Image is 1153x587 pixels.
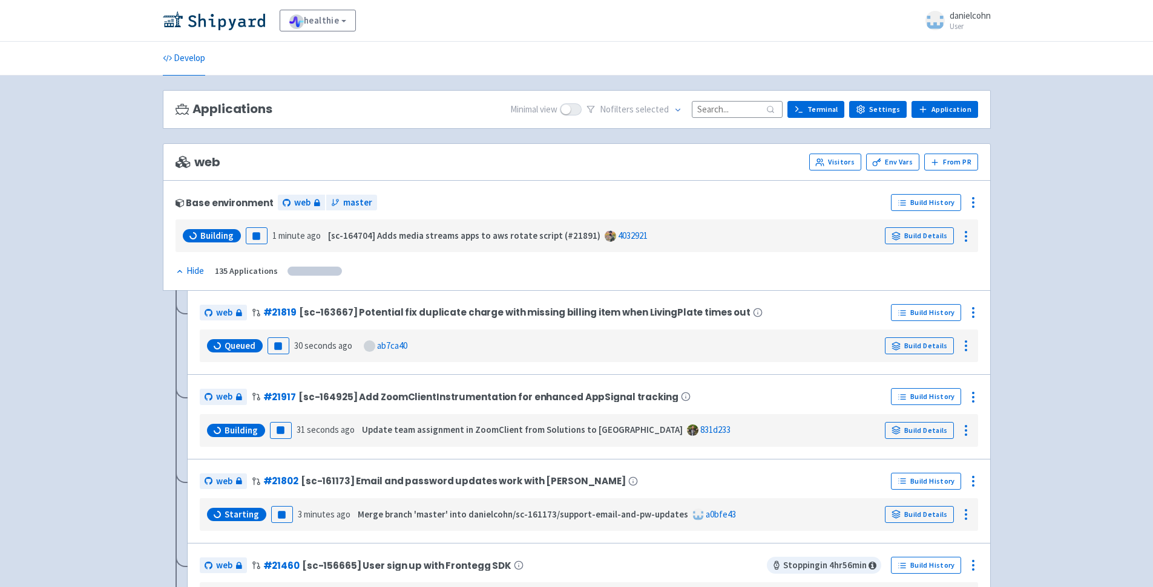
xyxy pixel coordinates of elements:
button: Pause [246,227,268,244]
span: web [216,390,232,404]
a: #21819 [263,306,297,319]
time: 30 seconds ago [294,340,352,351]
button: Pause [268,337,289,354]
a: Application [912,101,977,118]
span: [sc-163667] Potential fix duplicate charge with missing billing item when LivingPlate times out [299,307,751,317]
a: master [326,195,377,211]
button: Hide [176,264,205,278]
strong: Update team assignment in ZoomClient from Solutions to [GEOGRAPHIC_DATA] [362,424,683,435]
a: healthie [280,10,356,31]
div: Base environment [176,198,274,208]
a: Build Details [885,506,954,523]
time: 31 seconds ago [297,424,355,435]
h3: Applications [176,102,272,116]
span: Queued [225,340,255,352]
span: selected [636,103,669,115]
span: No filter s [600,103,669,117]
small: User [950,22,991,30]
span: [sc-161173] Email and password updates work with [PERSON_NAME] [301,476,626,486]
div: Hide [176,264,204,278]
a: Build Details [885,422,954,439]
a: web [278,195,325,211]
a: danielcohn User [918,11,991,30]
img: Shipyard logo [163,11,265,30]
a: web [200,473,247,490]
button: Pause [271,506,293,523]
span: web [294,196,310,210]
a: Develop [163,42,205,76]
span: Building [225,424,258,436]
a: web [200,557,247,574]
span: [sc-164925] Add ZoomClientInstrumentation for enhanced AppSignal tracking [298,392,678,402]
input: Search... [692,101,783,117]
a: Build Details [885,227,954,244]
a: Build History [891,473,961,490]
strong: Merge branch 'master' into danielcohn/sc-161173/support-email-and-pw-updates [358,508,688,520]
a: a0bfe43 [706,508,736,520]
span: [sc-156665] User sign up with Frontegg SDK [302,560,511,571]
button: From PR [924,154,978,170]
a: Build History [891,388,961,405]
a: #21802 [263,475,298,487]
span: master [343,196,372,210]
a: 831d233 [700,424,731,435]
span: web [216,306,232,320]
strong: [sc-164704] Adds media streams apps to aws rotate script (#21891) [328,230,600,241]
a: #21460 [263,559,300,572]
time: 1 minute ago [272,230,321,241]
span: Stopping in 4 hr 56 min [767,557,881,574]
span: Minimal view [510,103,557,117]
a: Settings [849,101,907,118]
time: 3 minutes ago [298,508,350,520]
a: #21917 [263,391,296,403]
button: Pause [270,422,292,439]
span: web [176,155,220,169]
a: web [200,389,247,405]
a: web [200,305,247,321]
span: danielcohn [950,10,991,21]
a: ab7ca40 [377,340,407,351]
span: web [216,559,232,572]
div: 135 Applications [215,264,278,278]
a: Build Details [885,337,954,354]
span: Building [200,230,234,242]
a: Build History [891,304,961,321]
a: Terminal [787,101,844,118]
a: Visitors [809,154,861,170]
span: Starting [225,508,259,521]
a: Build History [891,194,961,211]
a: Env Vars [866,154,919,170]
a: Build History [891,557,961,574]
a: 4032921 [618,230,648,241]
span: web [216,475,232,488]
